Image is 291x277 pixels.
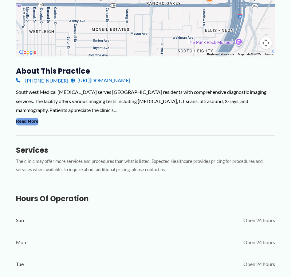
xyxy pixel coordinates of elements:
[243,216,275,225] span: Open 24 hours
[16,194,275,203] h3: Hours of Operation
[238,52,261,56] span: Map data ©2025
[260,37,272,49] button: Map camera controls
[16,66,275,76] h3: About this practice
[71,76,130,85] a: [URL][DOMAIN_NAME]
[16,260,24,269] span: Tue
[18,48,38,56] img: Google
[16,145,275,155] h3: Services
[18,48,38,56] a: Open this area in Google Maps (opens a new window)
[16,118,38,125] button: Read More
[16,157,275,174] p: The clinic may offer more services and procedures than what is listed. Expected Healthcare provid...
[243,238,275,247] span: Open 24 hours
[243,260,275,269] span: Open 24 hours
[207,52,234,56] button: Keyboard shortcuts
[16,238,26,247] span: Mon
[16,216,24,225] span: Sun
[16,87,275,115] div: Southwest Medical [MEDICAL_DATA] serves [GEOGRAPHIC_DATA] residents with comprehensive diagnostic...
[16,76,68,85] a: [PHONE_NUMBER]
[265,52,273,56] a: Terms (opens in new tab)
